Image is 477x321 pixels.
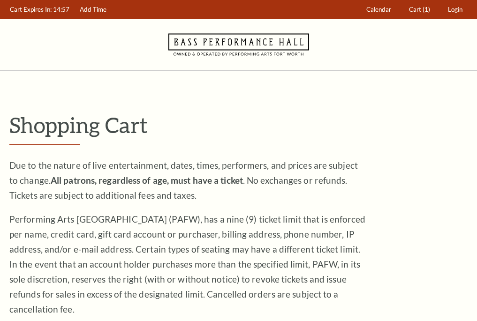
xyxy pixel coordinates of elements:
[9,212,366,317] p: Performing Arts [GEOGRAPHIC_DATA] (PAFW), has a nine (9) ticket limit that is enforced per name, ...
[51,175,243,186] strong: All patrons, regardless of age, must have a ticket
[448,6,462,13] span: Login
[362,0,396,19] a: Calendar
[409,6,421,13] span: Cart
[444,0,467,19] a: Login
[405,0,435,19] a: Cart (1)
[9,113,468,137] p: Shopping Cart
[76,0,111,19] a: Add Time
[9,160,358,201] span: Due to the nature of live entertainment, dates, times, performers, and prices are subject to chan...
[366,6,391,13] span: Calendar
[53,6,69,13] span: 14:57
[423,6,430,13] span: (1)
[10,6,52,13] span: Cart Expires In:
